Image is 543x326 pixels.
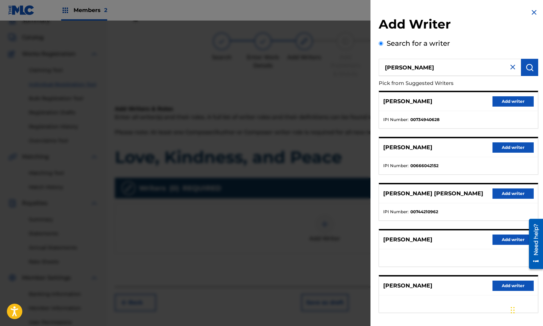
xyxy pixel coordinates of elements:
p: [PERSON_NAME] [PERSON_NAME] [383,189,483,198]
button: Add writer [492,188,534,199]
img: MLC Logo [8,5,35,15]
div: Drag [511,300,515,320]
p: [PERSON_NAME] [383,282,432,290]
span: IPI Number : [383,209,409,215]
img: Search Works [525,63,534,72]
iframe: Resource Center [524,216,543,272]
strong: 00744210962 [410,209,438,215]
h2: Add Writer [379,17,538,34]
input: Search writer's name or IPI Number [379,59,521,76]
label: Search for a writer [387,39,450,47]
strong: 00666042152 [410,163,439,169]
span: 2 [104,7,107,13]
button: Add writer [492,235,534,245]
p: Pick from Suggested Writers [379,76,499,91]
span: IPI Number : [383,163,409,169]
button: Add writer [492,96,534,107]
p: [PERSON_NAME] [383,97,432,106]
img: Top Rightsholders [61,6,69,14]
strong: 00734940628 [410,117,440,123]
span: IPI Number : [383,117,409,123]
img: close [509,63,517,71]
p: [PERSON_NAME] [383,236,432,244]
iframe: Chat Widget [509,293,543,326]
span: Members [74,6,107,14]
button: Add writer [492,142,534,153]
button: Add writer [492,281,534,291]
p: [PERSON_NAME] [383,143,432,152]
